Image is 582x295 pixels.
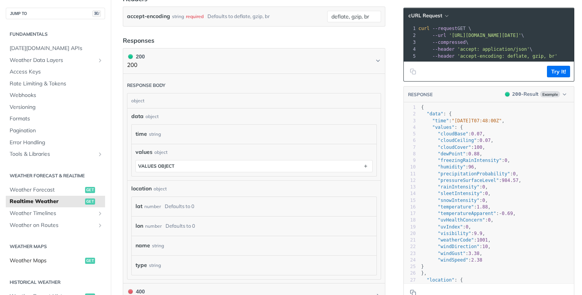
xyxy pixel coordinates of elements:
[127,52,145,61] div: 200
[421,118,505,123] span: : ,
[438,184,479,190] span: "rainIntensity"
[457,53,557,59] span: 'accept-encoding: deflate, gzip, br'
[165,201,194,212] div: Defaults to 0
[404,157,416,164] div: 9
[421,171,518,177] span: : ,
[477,204,488,210] span: 1.88
[404,190,416,197] div: 14
[6,148,105,160] a: Tools & LibrariesShow subpages for Tools & Libraries
[418,33,524,38] span: \
[404,39,417,46] div: 3
[421,264,424,269] span: }
[502,178,518,183] span: 984.57
[452,118,502,123] span: "[DATE]T07:48:00Z"
[438,244,479,249] span: "windDirection"
[10,80,103,88] span: Rate Limiting & Tokens
[432,118,449,123] span: "time"
[152,240,164,251] div: string
[136,160,372,172] button: values object
[418,47,532,52] span: \
[421,211,516,216] span: : ,
[97,57,103,63] button: Show subpages for Weather Data Layers
[466,224,468,230] span: 0
[404,32,417,39] div: 2
[10,115,103,123] span: Formats
[10,127,103,135] span: Pagination
[6,102,105,113] a: Versioning
[138,163,174,169] div: values object
[471,257,482,263] span: 2.38
[482,184,485,190] span: 0
[404,111,416,117] div: 2
[421,244,491,249] span: : ,
[438,257,468,263] span: "windSpeed"
[474,145,482,150] span: 100
[426,111,443,117] span: "data"
[408,66,418,77] button: Copy to clipboard
[421,224,471,230] span: : ,
[474,231,482,236] span: 9.9
[6,279,105,286] h2: Historical Weather
[375,58,381,64] svg: Chevron
[432,26,457,31] span: --request
[438,217,485,223] span: "uvHealthConcern"
[408,91,433,98] button: RESPONSE
[6,243,105,250] h2: Weather Maps
[123,36,154,45] div: Responses
[421,138,493,143] span: : ,
[421,204,491,210] span: : ,
[421,191,491,196] span: : ,
[144,201,161,212] div: number
[432,125,455,130] span: "values"
[513,171,515,177] span: 0
[149,260,161,271] div: string
[468,251,480,256] span: 3.38
[480,138,491,143] span: 0.07
[438,145,471,150] span: "cloudCover"
[404,217,416,223] div: 18
[438,151,465,157] span: "dewPoint"
[6,137,105,148] a: Error Handling
[449,33,521,38] span: '[URL][DOMAIN_NAME][DATE]'
[404,204,416,210] div: 16
[97,210,103,217] button: Show subpages for Weather Timelines
[404,151,416,157] div: 8
[457,47,530,52] span: 'accept: application/json'
[438,191,482,196] span: "sleetIntensity"
[127,93,379,108] div: object
[421,105,424,110] span: {
[92,10,101,17] span: ⌘/
[438,138,477,143] span: "cloudCeiling"
[540,91,560,97] span: Example
[128,289,133,294] span: 400
[471,131,482,137] span: 0.07
[426,277,454,283] span: "location"
[438,211,496,216] span: "temperatureApparent"
[154,149,167,156] div: object
[404,243,416,250] div: 22
[438,224,463,230] span: "uvIndex"
[6,55,105,66] a: Weather Data LayersShow subpages for Weather Data Layers
[135,220,143,232] label: lon
[6,113,105,125] a: Formats
[421,178,521,183] span: : ,
[421,164,477,170] span: : ,
[482,244,488,249] span: 10
[128,54,133,59] span: 200
[512,90,539,98] div: - Result
[421,111,452,117] span: : {
[404,124,416,131] div: 4
[135,201,142,212] label: lat
[404,250,416,257] div: 23
[432,33,446,38] span: --url
[482,198,485,203] span: 0
[85,187,95,193] span: get
[404,197,416,204] div: 15
[438,198,479,203] span: "snowIntensity"
[10,68,103,76] span: Access Keys
[404,237,416,243] div: 21
[438,251,465,256] span: "windGust"
[501,90,570,98] button: 200200-ResultExample
[10,92,103,99] span: Webhooks
[505,92,510,97] span: 200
